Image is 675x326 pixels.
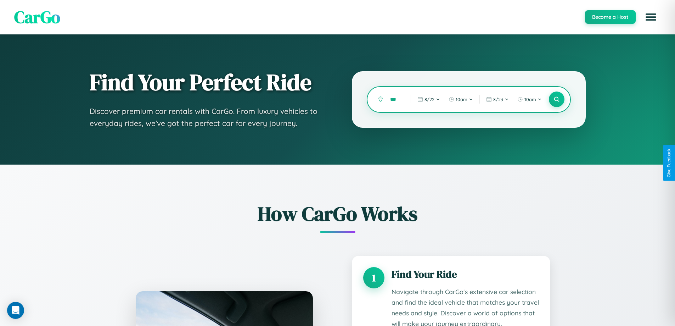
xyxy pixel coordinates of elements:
h2: How CarGo Works [125,200,550,227]
button: Open menu [641,7,661,27]
span: 8 / 23 [493,96,503,102]
button: 10am [514,94,545,105]
button: 8/22 [414,94,444,105]
span: CarGo [14,5,60,29]
h1: Find Your Perfect Ride [90,70,324,95]
span: 10am [524,96,536,102]
button: 8/23 [483,94,512,105]
p: Discover premium car rentals with CarGo. From luxury vehicles to everyday rides, we've got the pe... [90,105,324,129]
span: 10am [456,96,467,102]
div: Open Intercom Messenger [7,302,24,319]
div: Give Feedback [666,149,671,177]
span: 8 / 22 [424,96,434,102]
button: 10am [445,94,477,105]
div: 1 [363,267,384,288]
h3: Find Your Ride [392,267,539,281]
button: Become a Host [585,10,636,24]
